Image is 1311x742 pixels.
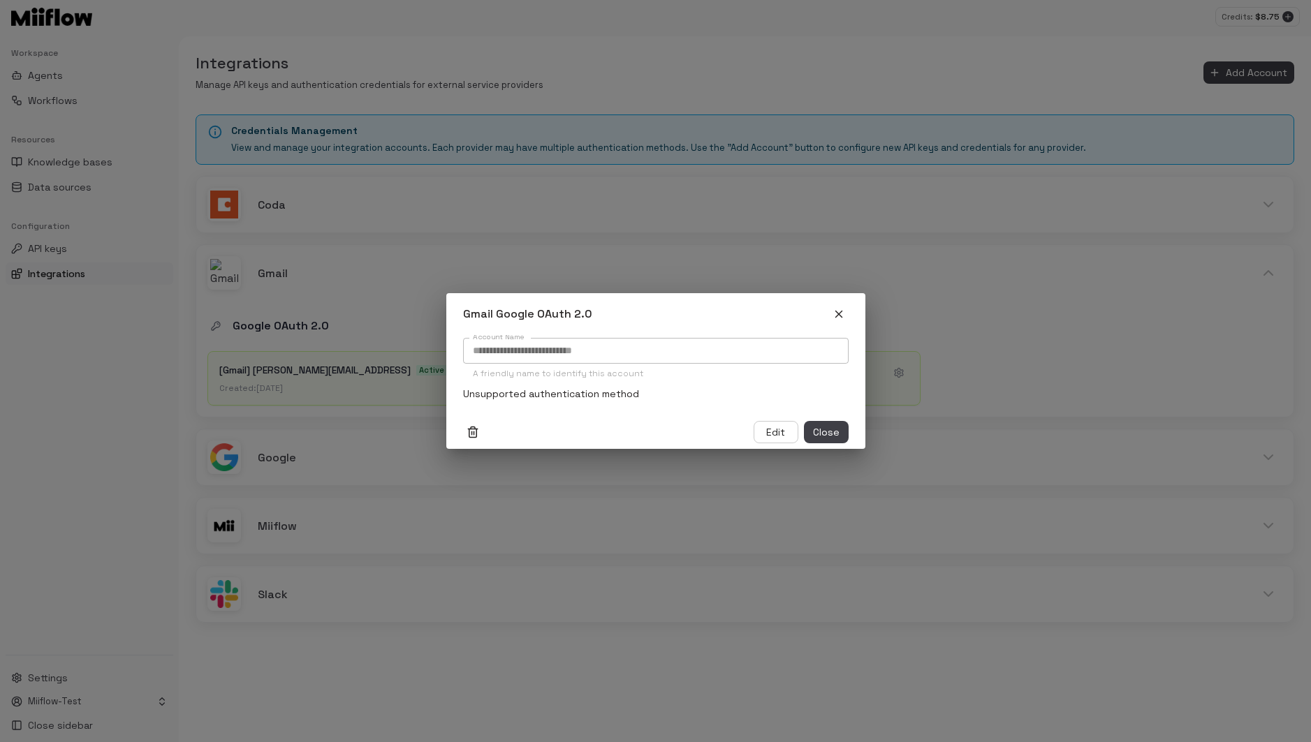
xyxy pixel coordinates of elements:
h6: Gmail Google OAuth 2.0 [463,305,592,323]
p: A friendly name to identify this account [473,366,839,381]
button: Close [804,421,849,444]
p: Unsupported authentication method [463,387,849,401]
button: Delete organization level config [463,421,483,444]
label: Account Name [473,332,525,342]
button: Edit [754,421,798,444]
